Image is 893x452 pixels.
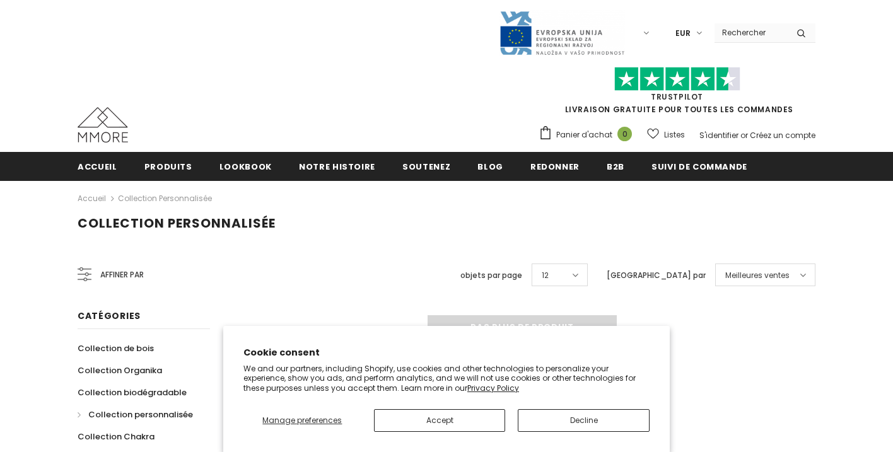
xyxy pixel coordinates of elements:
span: Accueil [78,161,117,173]
span: Lookbook [219,161,272,173]
a: Collection Organika [78,359,162,381]
label: objets par page [460,269,522,282]
span: B2B [607,161,624,173]
a: Redonner [530,152,580,180]
a: Accueil [78,152,117,180]
span: 0 [617,127,632,141]
label: [GEOGRAPHIC_DATA] par [607,269,706,282]
a: Collection personnalisée [118,193,212,204]
a: Collection Chakra [78,426,155,448]
span: Collection personnalisée [78,214,276,232]
span: Collection biodégradable [78,386,187,398]
h2: Cookie consent [243,346,650,359]
span: Suivi de commande [651,161,747,173]
span: 12 [542,269,549,282]
span: Collection personnalisée [88,409,193,420]
button: Manage preferences [243,409,361,432]
span: Redonner [530,161,580,173]
input: Search Site [715,23,787,42]
span: Catégories [78,310,141,322]
a: TrustPilot [651,91,703,102]
span: soutenez [402,161,450,173]
button: Decline [518,409,650,432]
a: Suivi de commande [651,152,747,180]
a: Notre histoire [299,152,375,180]
a: B2B [607,152,624,180]
a: Collection biodégradable [78,381,187,403]
a: Javni Razpis [499,27,625,38]
a: Panier d'achat 0 [539,125,638,144]
span: Blog [477,161,503,173]
a: S'identifier [699,130,738,141]
a: Collection de bois [78,337,154,359]
span: Panier d'achat [556,129,612,141]
span: Produits [144,161,192,173]
span: Notre histoire [299,161,375,173]
a: Accueil [78,191,106,206]
a: Collection personnalisée [78,403,193,426]
span: or [740,130,748,141]
span: Listes [664,129,685,141]
a: Privacy Policy [467,383,519,393]
span: Affiner par [100,268,144,282]
a: Produits [144,152,192,180]
img: Javni Razpis [499,10,625,56]
a: Créez un compte [750,130,815,141]
img: Cas MMORE [78,107,128,142]
button: Accept [374,409,506,432]
span: Collection de bois [78,342,154,354]
span: EUR [675,27,691,40]
img: Faites confiance aux étoiles pilotes [614,67,740,91]
span: Collection Chakra [78,431,155,443]
a: soutenez [402,152,450,180]
a: Lookbook [219,152,272,180]
span: Manage preferences [262,415,342,426]
a: Listes [647,124,685,146]
span: Meilleures ventes [725,269,790,282]
span: LIVRAISON GRATUITE POUR TOUTES LES COMMANDES [539,72,815,115]
span: Collection Organika [78,364,162,376]
a: Blog [477,152,503,180]
p: We and our partners, including Shopify, use cookies and other technologies to personalize your ex... [243,364,650,393]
